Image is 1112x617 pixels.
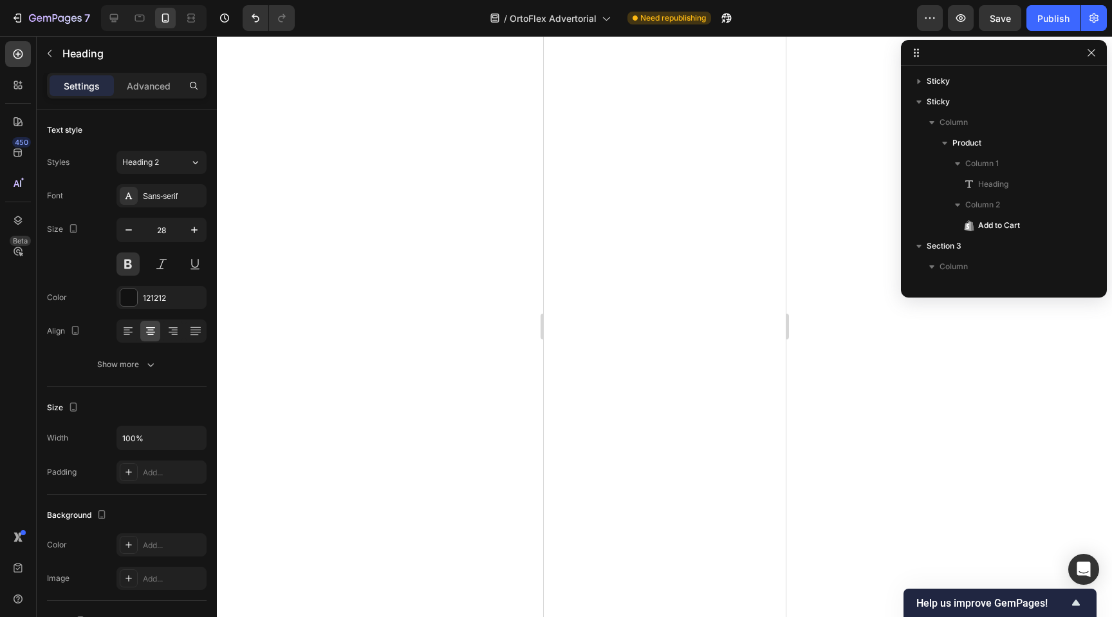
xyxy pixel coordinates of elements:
[47,466,77,478] div: Padding
[84,10,90,26] p: 7
[965,198,1000,211] span: Column 2
[965,157,999,170] span: Column 1
[47,432,68,444] div: Width
[990,13,1011,24] span: Save
[117,426,206,450] input: Auto
[47,573,69,584] div: Image
[62,46,201,61] p: Heading
[47,157,69,168] div: Styles
[116,151,207,174] button: Heading 2
[143,573,203,585] div: Add...
[122,157,159,168] span: Heading 2
[47,539,67,551] div: Color
[47,353,207,376] button: Show more
[47,221,81,238] div: Size
[640,12,706,24] span: Need republishing
[143,292,203,304] div: 121212
[916,595,1084,611] button: Show survey - Help us improve GemPages!
[143,540,203,551] div: Add...
[47,292,67,303] div: Color
[10,236,31,246] div: Beta
[504,12,507,25] span: /
[243,5,295,31] div: Undo/Redo
[47,124,82,136] div: Text style
[143,467,203,479] div: Add...
[5,5,96,31] button: 7
[979,5,1021,31] button: Save
[927,75,950,88] span: Sticky
[978,219,1020,232] span: Add to Cart
[510,12,597,25] span: OrtoFlex Advertorial
[143,191,203,202] div: Sans-serif
[64,79,100,93] p: Settings
[978,178,1008,191] span: Heading
[12,137,31,147] div: 450
[916,597,1068,609] span: Help us improve GemPages!
[47,507,109,524] div: Background
[940,260,968,273] span: Column
[544,36,786,617] iframe: To enrich screen reader interactions, please activate Accessibility in Grammarly extension settings
[1068,554,1099,585] div: Open Intercom Messenger
[927,240,961,252] span: Section 3
[952,281,992,294] span: Row 2 cols
[1026,5,1080,31] button: Publish
[47,323,83,340] div: Align
[127,79,171,93] p: Advanced
[927,95,950,108] span: Sticky
[47,399,81,417] div: Size
[1037,12,1070,25] div: Publish
[940,116,968,129] span: Column
[47,190,63,202] div: Font
[97,358,157,371] div: Show more
[952,137,981,149] span: Product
